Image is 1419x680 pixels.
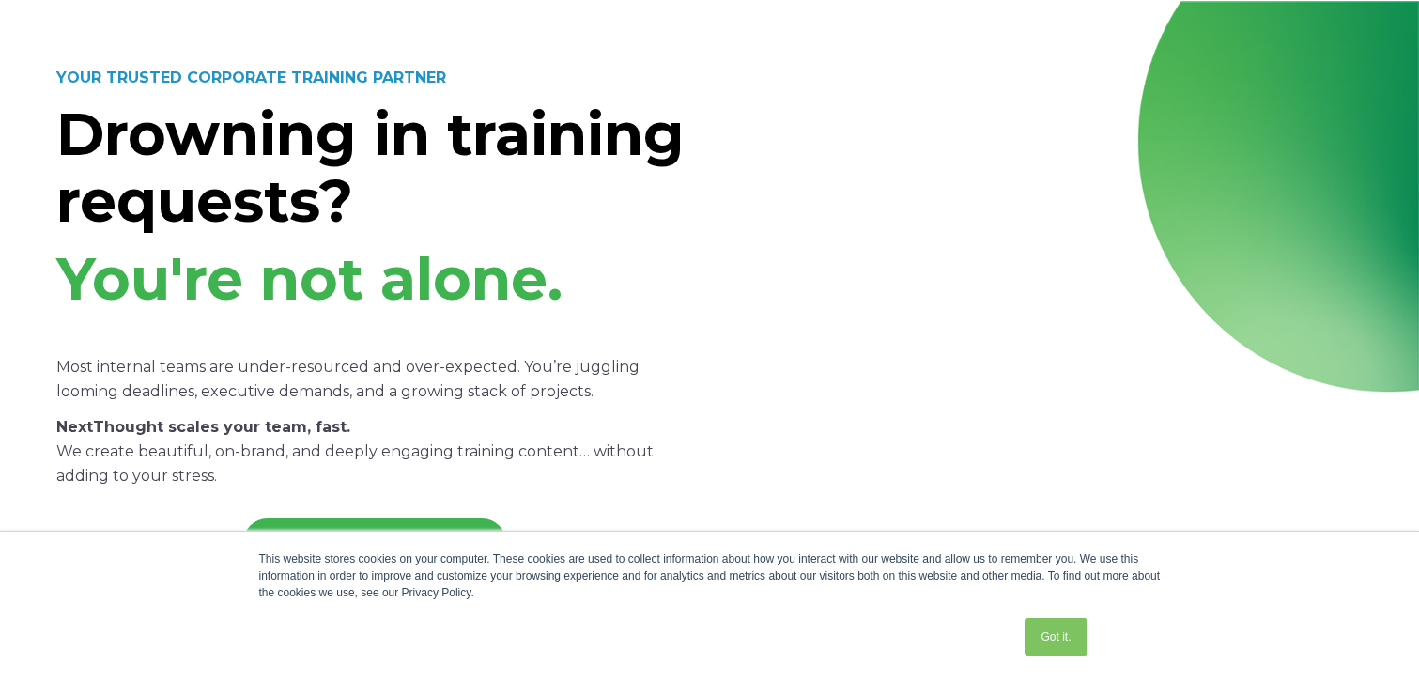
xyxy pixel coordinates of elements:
[56,99,685,237] span: Drowning in training requests?
[56,442,654,485] span: We create beautiful, on-brand, and deeply engaging training content… without adding to your stress.
[243,518,507,566] a: GET YOUR FREE QUOTE
[259,550,1161,601] div: This website stores cookies on your computer. These cookies are used to collect information about...
[56,69,446,86] strong: YOUR TRUSTED CORPORATE TRAINING PARTNER
[56,358,640,400] span: Most internal teams are under-resourced and over-expected. You’re juggling looming deadlines, exe...
[56,418,350,436] strong: NextThought scales your team, fast.
[763,21,1326,338] iframe: NextThought Reel
[1025,618,1087,656] a: Got it.
[56,243,563,315] strong: You're not alone.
